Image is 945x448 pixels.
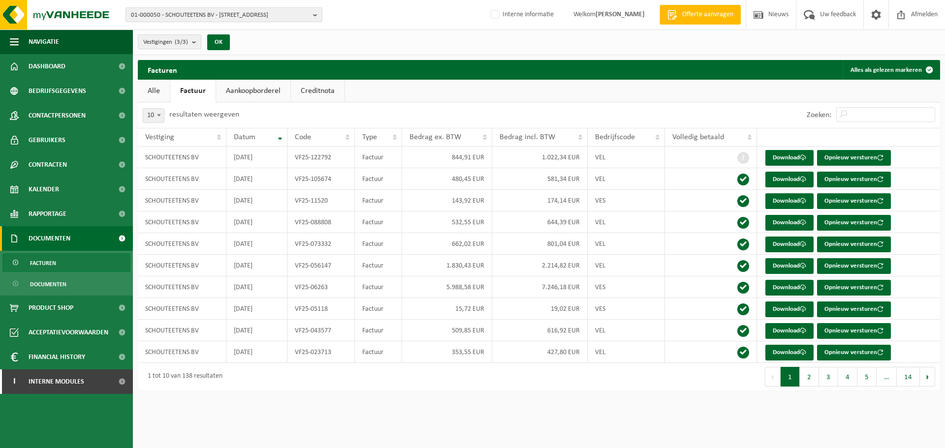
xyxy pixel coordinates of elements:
a: Download [765,172,814,187]
a: Facturen [2,253,130,272]
button: Opnieuw versturen [817,258,891,274]
td: [DATE] [226,276,287,298]
td: 19,02 EUR [492,298,588,320]
td: VEL [588,255,664,276]
button: 14 [897,367,920,387]
button: Opnieuw versturen [817,237,891,252]
span: 01-000050 - SCHOUTEETENS BV - [STREET_ADDRESS] [131,8,309,23]
td: VF25-06263 [287,276,355,298]
td: VEL [588,211,664,233]
button: Alles als gelezen markeren [843,60,939,80]
button: Opnieuw versturen [817,193,891,209]
td: VF25-023713 [287,341,355,363]
span: … [877,367,897,387]
button: OK [207,34,230,50]
button: Opnieuw versturen [817,172,891,187]
span: Bedrijfscode [595,133,635,141]
td: Factuur [355,341,402,363]
td: VES [588,190,664,211]
td: SCHOUTEETENS BV [138,147,226,168]
a: Alle [138,80,170,102]
td: VES [588,276,664,298]
span: Kalender [29,177,59,202]
td: [DATE] [226,320,287,341]
a: Download [765,280,814,296]
td: 143,92 EUR [402,190,493,211]
span: Product Shop [29,296,73,320]
td: SCHOUTEETENS BV [138,320,226,341]
td: SCHOUTEETENS BV [138,298,226,320]
span: Vestigingen [143,35,188,50]
td: VF25-088808 [287,211,355,233]
td: Factuur [355,147,402,168]
span: Offerte aanvragen [680,10,736,20]
label: Zoeken: [807,111,831,119]
button: Opnieuw versturen [817,150,891,166]
span: Bedrijfsgegevens [29,79,86,103]
button: Opnieuw versturen [817,280,891,296]
a: Download [765,237,814,252]
button: 4 [838,367,857,387]
td: 480,45 EUR [402,168,493,190]
td: 532,55 EUR [402,211,493,233]
button: Next [920,367,935,387]
button: Opnieuw versturen [817,215,891,231]
td: VEL [588,341,664,363]
td: 844,91 EUR [402,147,493,168]
td: [DATE] [226,298,287,320]
td: VEL [588,320,664,341]
count: (3/3) [175,39,188,45]
td: [DATE] [226,147,287,168]
span: Volledig betaald [672,133,724,141]
td: [DATE] [226,190,287,211]
button: 2 [800,367,819,387]
td: VF25-122792 [287,147,355,168]
strong: [PERSON_NAME] [596,11,645,18]
td: [DATE] [226,211,287,233]
td: 1.830,43 EUR [402,255,493,276]
span: Contracten [29,152,67,177]
td: SCHOUTEETENS BV [138,341,226,363]
button: Previous [765,367,781,387]
td: Factuur [355,276,402,298]
a: Offerte aanvragen [660,5,741,25]
span: Vestiging [145,133,174,141]
td: VES [588,298,664,320]
a: Aankoopborderel [216,80,290,102]
td: SCHOUTEETENS BV [138,211,226,233]
td: 15,72 EUR [402,298,493,320]
span: Code [295,133,311,141]
td: VF25-043577 [287,320,355,341]
a: Documenten [2,274,130,293]
span: Gebruikers [29,128,65,152]
span: Interne modules [29,369,84,394]
td: 1.022,34 EUR [492,147,588,168]
span: Contactpersonen [29,103,86,128]
td: SCHOUTEETENS BV [138,233,226,255]
td: 662,02 EUR [402,233,493,255]
a: Download [765,323,814,339]
td: 7.246,18 EUR [492,276,588,298]
td: 581,34 EUR [492,168,588,190]
td: 616,92 EUR [492,320,588,341]
a: Download [765,193,814,209]
td: Factuur [355,190,402,211]
button: Opnieuw versturen [817,323,891,339]
td: 2.214,82 EUR [492,255,588,276]
label: Interne informatie [489,7,554,22]
span: Bedrag incl. BTW [500,133,555,141]
span: Type [362,133,377,141]
span: 10 [143,109,164,122]
span: Facturen [30,254,56,272]
td: 427,80 EUR [492,341,588,363]
button: 01-000050 - SCHOUTEETENS BV - [STREET_ADDRESS] [126,7,322,22]
button: 5 [857,367,877,387]
span: 10 [143,108,164,123]
td: VF25-11520 [287,190,355,211]
td: VF25-073332 [287,233,355,255]
span: Acceptatievoorwaarden [29,320,108,345]
button: Opnieuw versturen [817,345,891,360]
a: Factuur [170,80,216,102]
td: VF25-05118 [287,298,355,320]
td: VF25-105674 [287,168,355,190]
